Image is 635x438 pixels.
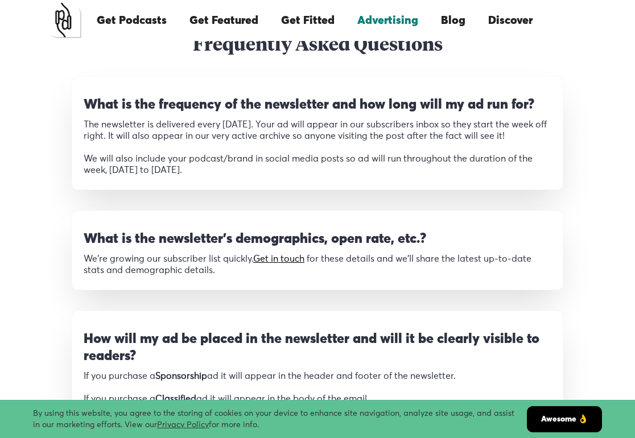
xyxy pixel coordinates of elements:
[157,421,209,429] a: Privacy Policy
[85,1,178,40] a: Get Podcasts
[253,254,304,263] a: Get in touch
[84,370,551,404] p: If you purchase a ad it will appear in the header and footer of the newsletter. If you purchase a...
[72,35,563,56] h2: Frequently Asked Questions
[178,1,270,40] a: Get Featured
[346,1,430,40] a: Advertising
[33,408,527,431] div: By using this website, you agree to the storing of cookies on your device to enhance site navigat...
[84,253,551,276] p: We’re growing our subscriber list quickly. for these details and we’ll share the latest up-to-dat...
[155,371,207,381] strong: Sponsorship
[84,330,551,365] h3: How will my ad be placed in the newsletter and will it be clearly visible to readers?
[84,230,426,247] h3: What is the newsletter’s demographics, open rate, etc.?
[84,119,551,176] p: The newsletter is delivered every [DATE]. Your ad will appear in our subscribers inbox so they st...
[155,394,196,403] strong: Classified
[84,96,534,113] h3: What is the frequency of the newsletter and how long will my ad run for?
[270,1,346,40] a: Get Fitted
[527,406,602,432] a: Awesome 👌
[430,1,477,40] a: Blog
[46,3,81,38] a: home
[477,1,544,40] a: Discover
